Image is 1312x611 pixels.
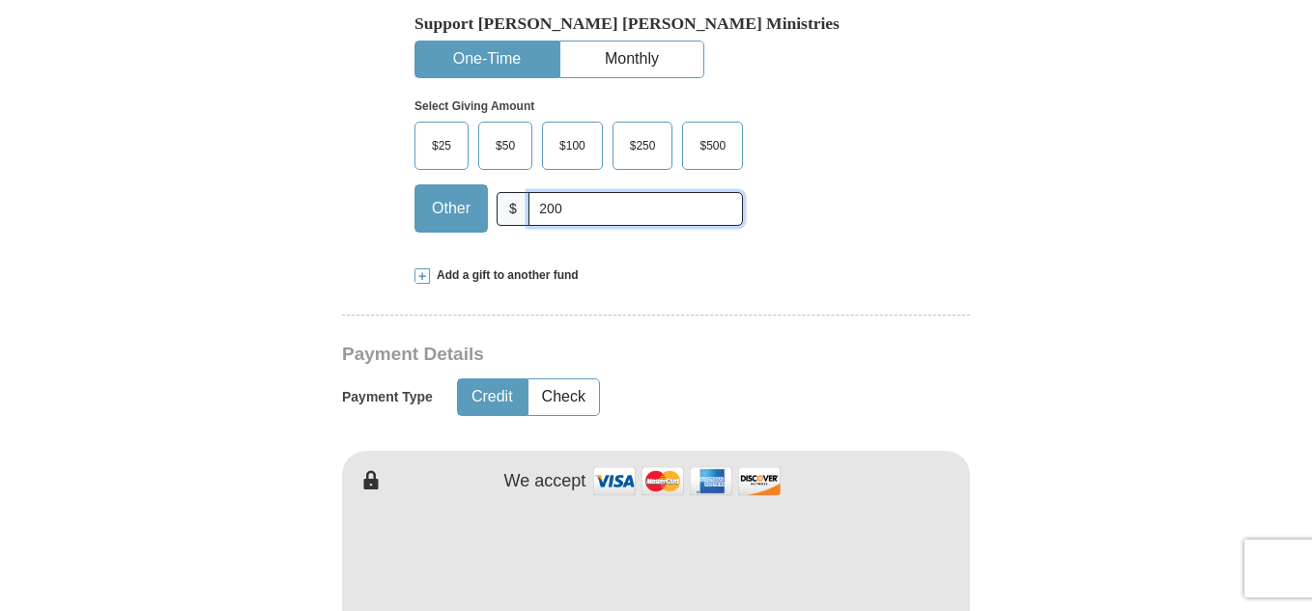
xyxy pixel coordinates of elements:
[486,131,525,160] span: $50
[590,460,784,502] img: credit cards accepted
[528,379,599,415] button: Check
[458,379,527,415] button: Credit
[422,131,461,160] span: $25
[504,471,586,492] h4: We accept
[550,131,595,160] span: $100
[620,131,666,160] span: $250
[414,99,534,113] strong: Select Giving Amount
[415,42,558,77] button: One-Time
[497,192,529,226] span: $
[690,131,735,160] span: $500
[560,42,703,77] button: Monthly
[430,267,579,284] span: Add a gift to another fund
[422,194,480,223] span: Other
[414,14,898,34] h5: Support [PERSON_NAME] [PERSON_NAME] Ministries
[342,389,433,405] h5: Payment Type
[342,344,835,366] h3: Payment Details
[528,192,743,226] input: Other Amount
